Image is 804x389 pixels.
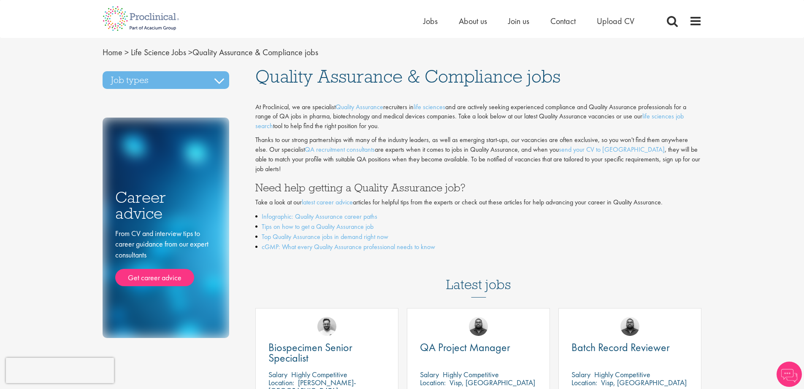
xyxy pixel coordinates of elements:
[336,102,383,111] a: Quality Assurance
[262,222,374,231] a: Tips on how to get a Quality Assurance job
[414,102,445,111] a: life sciences
[571,378,597,387] span: Location:
[302,198,353,207] a: latest career advice
[571,342,688,353] a: Batch Record Reviewer
[188,47,192,58] span: >
[420,340,510,354] span: QA Project Manager
[449,378,535,387] p: Visp, [GEOGRAPHIC_DATA]
[571,370,590,379] span: Salary
[559,145,665,154] a: send your CV to [GEOGRAPHIC_DATA]
[6,358,114,383] iframe: reCAPTCHA
[317,317,336,336] img: Emile De Beer
[291,370,347,379] p: Highly Competitive
[262,242,435,251] a: cGMP: What every Quality Assurance professional needs to know
[255,182,702,193] h3: Need help getting a Quality Assurance job?
[571,340,670,354] span: Batch Record Reviewer
[103,47,122,58] a: breadcrumb link to Home
[255,102,686,131] span: At Proclinical, we are specialist recruiters in and are actively seeking experienced compliance a...
[423,16,438,27] a: Jobs
[255,65,560,88] span: Quality Assurance & Compliance jobs
[443,370,499,379] p: Highly Competitive
[255,112,684,130] a: life sciences job search
[446,256,511,298] h3: Latest jobs
[601,378,687,387] p: Visp, [GEOGRAPHIC_DATA]
[268,370,287,379] span: Salary
[597,16,634,27] a: Upload CV
[420,378,446,387] span: Location:
[305,145,375,154] a: QA recruitment consultants
[594,370,650,379] p: Highly Competitive
[268,340,352,365] span: Biospecimen Senior Specialist
[262,232,388,241] a: Top Quality Assurance jobs in demand right now
[508,16,529,27] a: Join us
[420,370,439,379] span: Salary
[550,16,576,27] a: Contact
[255,198,702,207] p: Take a look at our articles for helpful tips from the experts or check out these articles for hel...
[115,269,194,287] a: Get career advice
[777,362,802,387] img: Chatbot
[620,317,639,336] img: Ashley Bennett
[255,135,702,174] p: Thanks to our strong partnerships with many of the industry leaders, as well as emerging start-up...
[262,212,377,221] a: Infographic: Quality Assurance career paths
[469,317,488,336] img: Ashley Bennett
[420,342,537,353] a: QA Project Manager
[115,228,217,287] div: From CV and interview tips to career guidance from our expert consultants
[459,16,487,27] a: About us
[125,47,129,58] span: >
[103,47,318,58] span: Quality Assurance & Compliance jobs
[131,47,186,58] a: breadcrumb link to Life Science Jobs
[115,189,217,222] h3: Career advice
[268,342,385,363] a: Biospecimen Senior Specialist
[268,378,294,387] span: Location:
[103,71,229,89] h3: Job types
